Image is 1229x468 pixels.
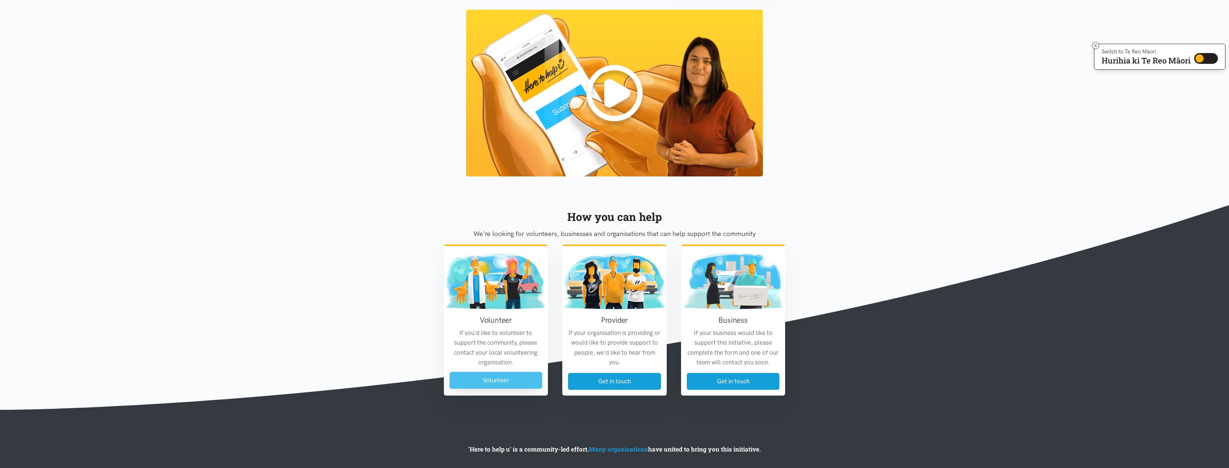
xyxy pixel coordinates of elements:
h3: Volunteer [450,315,543,325]
p: We're looking for volunteers, businesses and organisations that can help support the community [444,228,785,239]
a: Get in touch [687,373,780,390]
img: Here to help u introduction video [466,10,763,176]
a: Volunteer [450,372,543,389]
h3: Provider [568,315,661,325]
p: If you'd like to volunteer to support the community, please contact your local volunteering organ... [450,328,543,367]
div: How you can help [444,208,785,226]
p: Switch to Te Reo Māori [1102,49,1191,54]
p: If your organisation is providing or would like to provide support to people, we'd like to hear f... [568,328,661,367]
p: If your business would like to support this initiative, please complete the form and one of our t... [687,328,780,367]
p: 'Here to help u' is a community-led effort. have united to bring you this initiative. [212,444,1017,454]
p: Hurihia ki Te Reo Māori [1102,57,1191,64]
h3: Business [687,315,780,325]
a: Get in touch [568,373,661,390]
a: Many organisations [589,445,648,453]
